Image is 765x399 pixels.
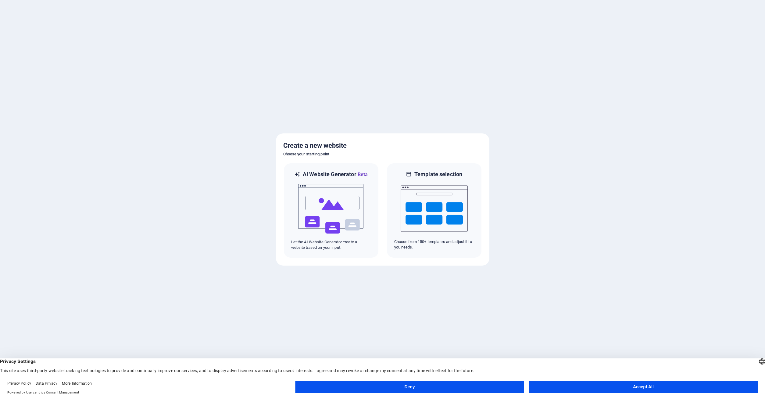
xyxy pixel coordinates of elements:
[291,239,371,250] p: Let the AI Website Generator create a website based on your input.
[356,172,368,177] span: Beta
[298,178,365,239] img: ai
[283,141,482,151] h5: Create a new website
[414,171,462,178] h6: Template selection
[386,163,482,258] div: Template selectionChoose from 150+ templates and adjust it to you needs.
[283,163,379,258] div: AI Website GeneratorBetaaiLet the AI Website Generator create a website based on your input.
[303,171,368,178] h6: AI Website Generator
[394,239,474,250] p: Choose from 150+ templates and adjust it to you needs.
[283,151,482,158] h6: Choose your starting point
